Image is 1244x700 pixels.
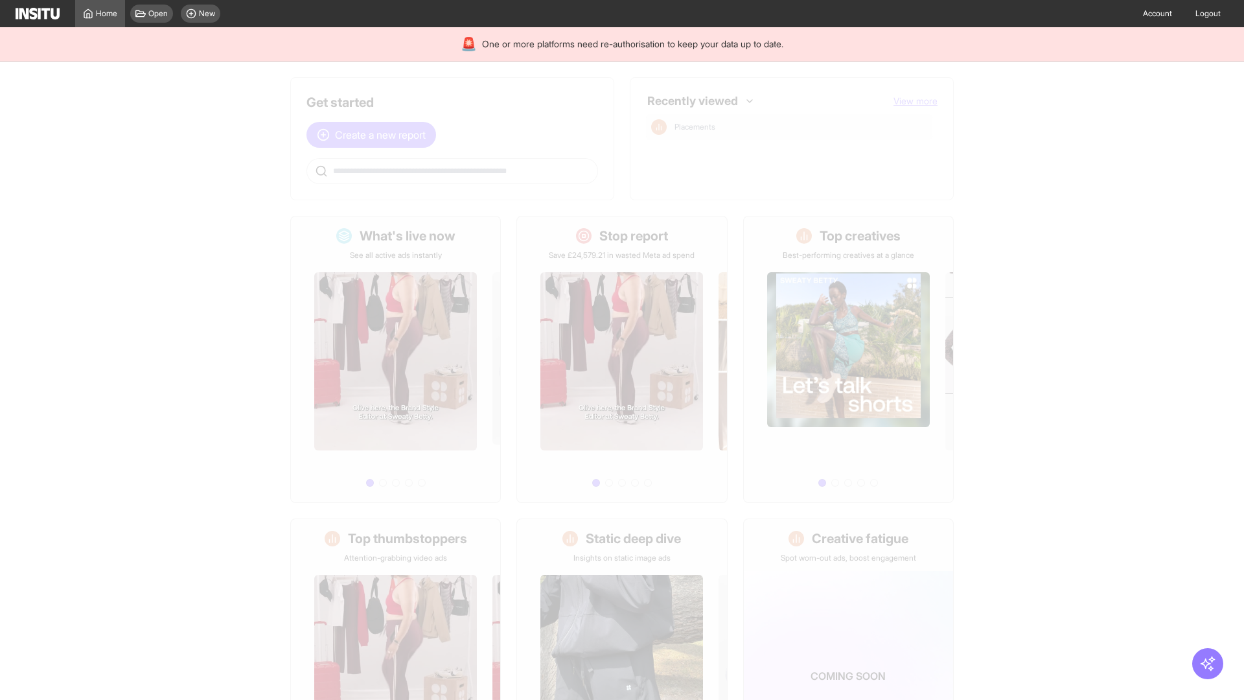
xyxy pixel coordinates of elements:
[16,8,60,19] img: Logo
[96,8,117,19] span: Home
[148,8,168,19] span: Open
[461,35,477,53] div: 🚨
[482,38,783,51] span: One or more platforms need re-authorisation to keep your data up to date.
[199,8,215,19] span: New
